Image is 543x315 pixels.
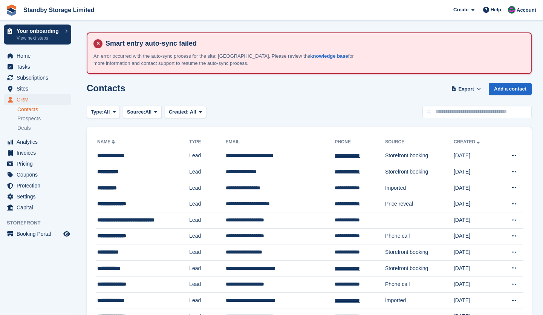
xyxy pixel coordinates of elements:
[454,228,497,244] td: [DATE]
[454,180,497,196] td: [DATE]
[17,115,71,123] a: Prospects
[454,277,497,293] td: [DATE]
[4,158,71,169] a: menu
[4,169,71,180] a: menu
[385,228,454,244] td: Phone call
[4,94,71,105] a: menu
[335,136,385,148] th: Phone
[17,106,71,113] a: Contacts
[104,108,110,116] span: All
[454,260,497,277] td: [DATE]
[17,124,71,132] a: Deals
[17,83,62,94] span: Sites
[17,169,62,180] span: Coupons
[17,35,61,41] p: View next steps
[4,72,71,83] a: menu
[189,244,226,261] td: Lead
[4,83,71,94] a: menu
[454,148,497,164] td: [DATE]
[17,124,31,132] span: Deals
[385,277,454,293] td: Phone call
[17,202,62,213] span: Capital
[189,136,226,148] th: Type
[97,139,116,144] a: Name
[4,180,71,191] a: menu
[17,191,62,202] span: Settings
[508,6,515,14] img: Glenn Fisher
[454,244,497,261] td: [DATE]
[127,108,145,116] span: Source:
[93,52,357,67] p: An error occurred with the auto-sync process for the site: [GEOGRAPHIC_DATA]. Please review the f...
[385,244,454,261] td: Storefront booking
[4,25,71,45] a: Your onboarding View next steps
[385,293,454,309] td: Imported
[385,180,454,196] td: Imported
[189,260,226,277] td: Lead
[189,293,226,309] td: Lead
[454,139,481,144] a: Created
[189,164,226,180] td: Lead
[454,293,497,309] td: [DATE]
[17,229,62,239] span: Booking Portal
[459,85,474,93] span: Export
[454,196,497,212] td: [DATE]
[17,115,41,122] span: Prospects
[450,83,483,95] button: Export
[310,53,348,59] a: knowledge base
[189,148,226,164] td: Lead
[454,164,497,180] td: [DATE]
[102,39,525,48] h4: Smart entry auto-sync failed
[4,148,71,158] a: menu
[17,72,62,83] span: Subscriptions
[385,148,454,164] td: Storefront booking
[4,61,71,72] a: menu
[91,108,104,116] span: Type:
[17,61,62,72] span: Tasks
[489,83,532,95] a: Add a contact
[17,137,62,147] span: Analytics
[87,106,120,118] button: Type: All
[169,109,189,115] span: Created:
[385,260,454,277] td: Storefront booking
[87,83,125,93] h1: Contacts
[145,108,152,116] span: All
[6,5,17,16] img: stora-icon-8386f47178a22dfd0bd8f6a31ec36ba5ce8667c1dd55bd0f319d3a0aa187defe.svg
[189,196,226,212] td: Lead
[453,6,468,14] span: Create
[189,228,226,244] td: Lead
[189,277,226,293] td: Lead
[17,94,62,105] span: CRM
[7,219,75,227] span: Storefront
[491,6,501,14] span: Help
[4,137,71,147] a: menu
[165,106,206,118] button: Created: All
[189,212,226,229] td: Lead
[385,196,454,212] td: Price reveal
[190,109,196,115] span: All
[4,51,71,61] a: menu
[17,28,61,34] p: Your onboarding
[4,229,71,239] a: menu
[189,180,226,196] td: Lead
[20,4,97,16] a: Standby Storage Limited
[17,51,62,61] span: Home
[385,164,454,180] td: Storefront booking
[123,106,162,118] button: Source: All
[17,180,62,191] span: Protection
[4,191,71,202] a: menu
[226,136,335,148] th: Email
[385,136,454,148] th: Source
[517,6,536,14] span: Account
[62,229,71,238] a: Preview store
[17,158,62,169] span: Pricing
[454,212,497,229] td: [DATE]
[17,148,62,158] span: Invoices
[4,202,71,213] a: menu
